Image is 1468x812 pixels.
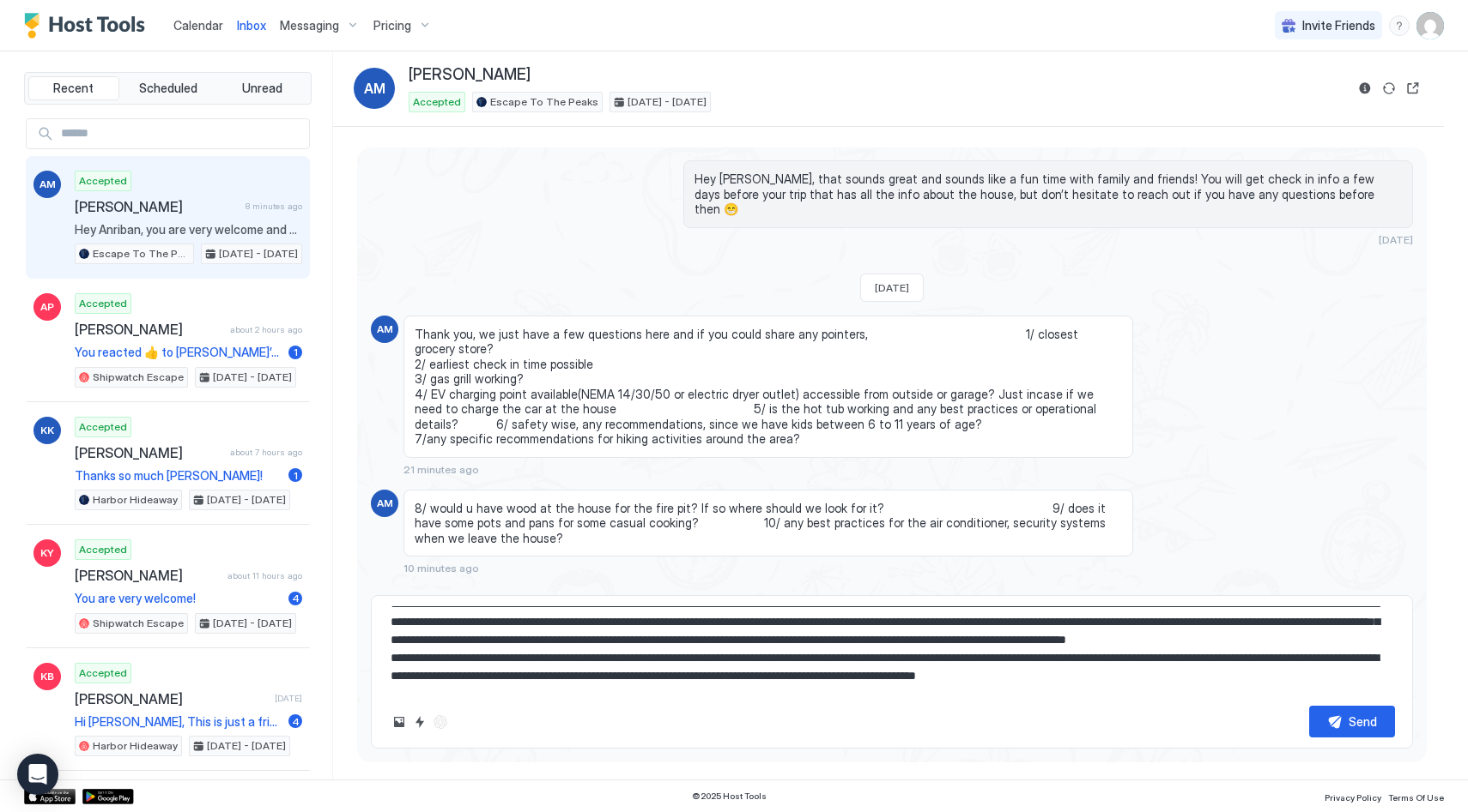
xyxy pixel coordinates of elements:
span: Unread [242,81,282,96]
span: Hi [PERSON_NAME], This is just a friendly reminder that your check-out is [DATE] at 10AM. We know... [75,714,282,730]
span: Accepted [79,173,127,189]
button: Recent [28,76,119,100]
a: Terms Of Use [1388,787,1444,805]
a: Host Tools Logo [24,13,153,39]
span: 8 minutes ago [246,201,302,212]
span: Shipwatch Escape [93,370,184,385]
span: [PERSON_NAME] [409,65,531,85]
span: 21 minutes ago [403,463,479,476]
input: Input Field [54,119,309,148]
span: [DATE] - [DATE] [207,738,286,754]
span: © 2025 Host Tools [692,791,767,802]
span: Shipwatch Escape [93,616,184,631]
span: Harbor Hideaway [93,738,178,754]
span: Thank you, we just have a few questions here and if you could share any pointers, 1/ closest groc... [415,327,1122,447]
span: AM [364,78,385,99]
span: [DATE] - [DATE] [628,94,707,110]
button: Sync reservation [1379,78,1399,99]
span: You are very welcome! [75,591,282,606]
button: Send [1309,706,1395,737]
span: Escape To The Peaks [93,246,190,262]
span: [PERSON_NAME] [75,567,221,584]
span: Accepted [79,665,127,681]
span: AM [377,496,393,511]
span: [DATE] [875,281,909,294]
span: 1 [294,469,298,482]
span: Escape To The Peaks [490,94,598,110]
div: tab-group [24,72,312,105]
button: Reservation information [1355,78,1375,99]
div: Send [1349,713,1377,731]
span: Thanks so much [PERSON_NAME]! [75,468,282,484]
span: Harbor Hideaway [93,492,178,508]
a: Privacy Policy [1325,787,1381,805]
span: Pricing [373,18,411,33]
span: AM [39,177,56,192]
span: 4 [292,592,300,604]
div: User profile [1416,12,1444,39]
button: Quick reply [409,712,430,732]
a: Google Play Store [82,789,134,804]
span: 10 minutes ago [403,562,479,574]
button: Open reservation [1403,78,1423,99]
span: about 11 hours ago [227,570,302,581]
span: 8/ would u have wood at the house for the fire pit? If so where should we look for it? 9/ does it... [415,501,1122,546]
span: Accepted [79,296,127,311]
span: Messaging [280,18,339,33]
span: [PERSON_NAME] [75,198,239,215]
span: Accepted [413,94,461,110]
span: [PERSON_NAME] [75,690,268,707]
span: [DATE] - [DATE] [219,246,298,262]
div: menu [1389,15,1410,36]
span: about 7 hours ago [230,447,302,458]
a: Inbox [237,16,266,34]
button: Unread [216,76,307,100]
span: Scheduled [139,81,197,96]
span: [DATE] - [DATE] [207,492,286,508]
span: Inbox [237,18,266,33]
span: Accepted [79,542,127,557]
span: 1 [294,346,298,358]
a: App Store [24,789,76,804]
span: [DATE] [275,693,302,704]
span: Hey Anriban, you are very welcome and all great questions! Let me see if I can answer these as sh... [75,222,302,238]
span: KY [40,545,54,561]
span: AM [377,322,393,337]
div: Open Intercom Messenger [17,754,58,795]
span: Terms Of Use [1388,792,1444,803]
span: [DATE] - [DATE] [213,370,292,385]
span: [DATE] [1379,233,1413,246]
a: Calendar [173,16,223,34]
button: Scheduled [123,76,214,100]
span: Privacy Policy [1325,792,1381,803]
span: [DATE] - [DATE] [213,616,292,631]
span: Calendar [173,18,223,33]
span: You reacted 👍 to [PERSON_NAME]’s message "perfect! we just got here" [75,345,282,360]
span: 4 [292,715,300,728]
button: Upload image [389,712,409,732]
span: [PERSON_NAME] [75,321,223,338]
span: Recent [53,81,94,96]
span: [PERSON_NAME] [75,444,223,461]
span: Hey [PERSON_NAME], that sounds great and sounds like a fun time with family and friends! You will... [695,171,1402,217]
span: KK [40,423,54,438]
span: Accepted [79,419,127,435]
span: AP [40,299,54,315]
span: KB [40,669,54,684]
span: about 2 hours ago [230,324,302,335]
span: Invite Friends [1302,18,1375,33]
